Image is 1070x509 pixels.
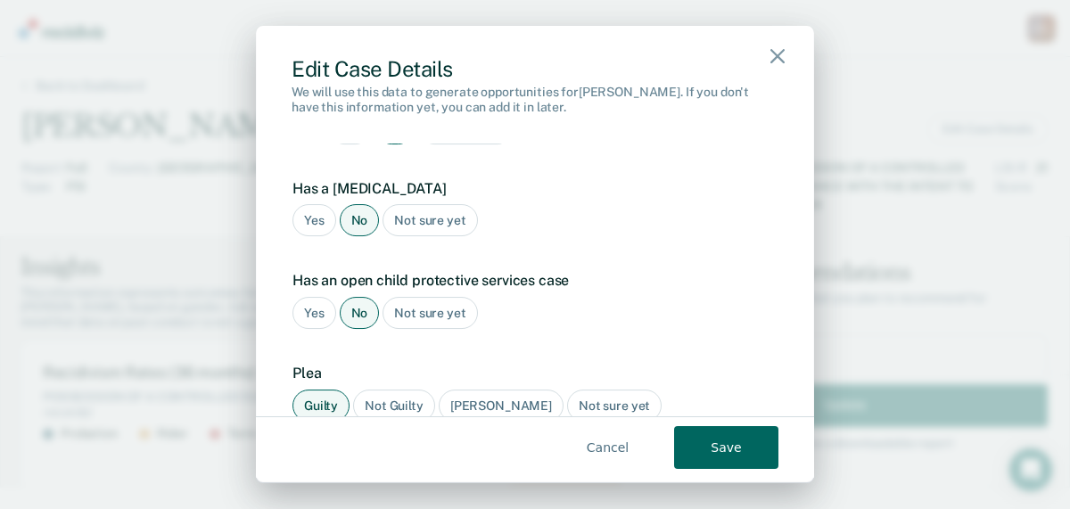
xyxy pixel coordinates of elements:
[383,297,477,330] div: Not sure yet
[674,426,778,469] button: Save
[567,390,662,423] div: Not sure yet
[292,273,769,290] label: Has an open child protective services case
[375,111,416,144] div: No
[418,111,513,144] div: Not sure yet
[340,204,380,237] div: No
[353,390,435,423] div: Not Guilty
[292,297,336,330] div: Yes
[292,180,769,197] label: Has a [MEDICAL_DATA]
[556,426,660,469] button: Cancel
[292,85,778,115] div: We will use this data to generate opportunities for [PERSON_NAME] . If you don't have this inform...
[292,390,350,423] div: Guilty
[439,390,564,423] div: [PERSON_NAME]
[292,204,336,237] div: Yes
[292,365,769,382] label: Plea
[328,111,372,144] div: Yes
[292,56,778,82] div: Edit Case Details
[340,297,380,330] div: No
[383,204,477,237] div: Not sure yet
